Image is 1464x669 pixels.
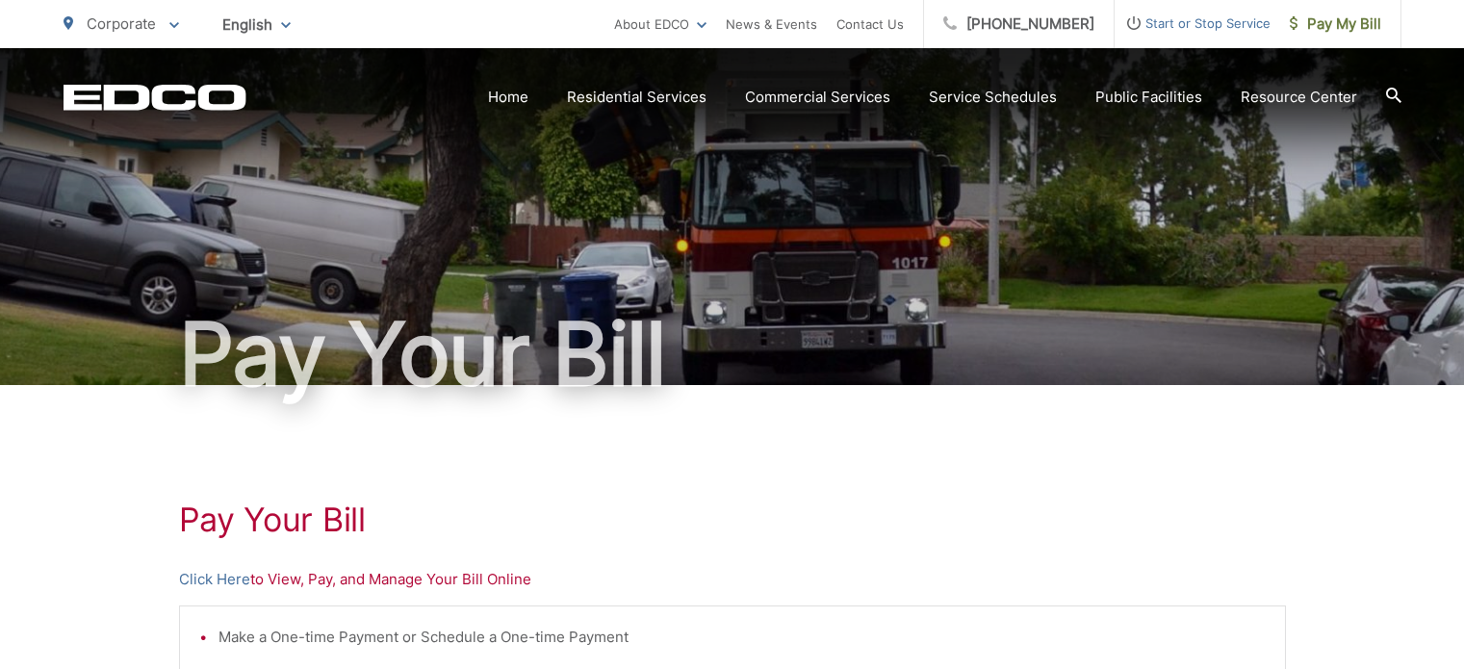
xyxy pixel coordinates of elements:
[218,626,1266,649] li: Make a One-time Payment or Schedule a One-time Payment
[87,14,156,33] span: Corporate
[726,13,817,36] a: News & Events
[836,13,904,36] a: Contact Us
[929,86,1057,109] a: Service Schedules
[179,568,1286,591] p: to View, Pay, and Manage Your Bill Online
[567,86,706,109] a: Residential Services
[64,84,246,111] a: EDCD logo. Return to the homepage.
[745,86,890,109] a: Commercial Services
[614,13,706,36] a: About EDCO
[208,8,305,41] span: English
[488,86,528,109] a: Home
[1290,13,1381,36] span: Pay My Bill
[179,501,1286,539] h1: Pay Your Bill
[1241,86,1357,109] a: Resource Center
[179,568,250,591] a: Click Here
[64,306,1401,402] h1: Pay Your Bill
[1095,86,1202,109] a: Public Facilities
